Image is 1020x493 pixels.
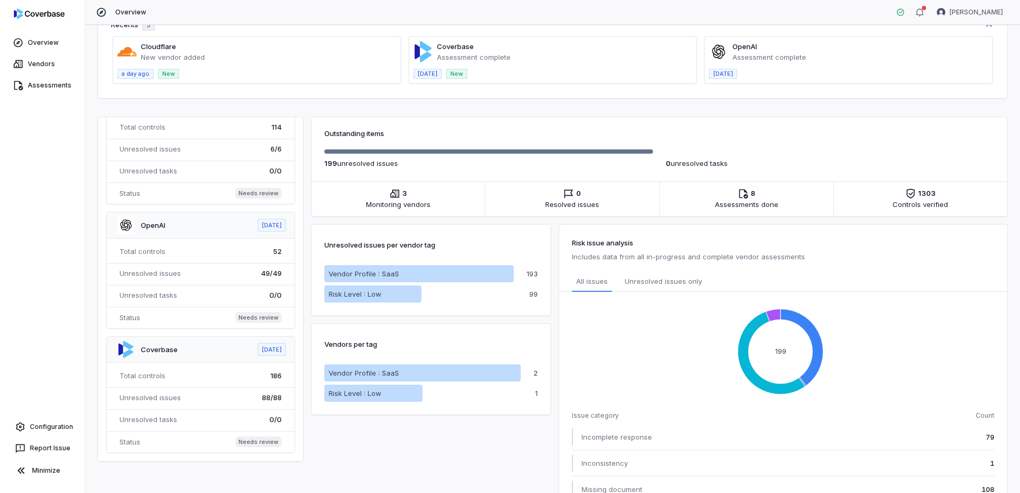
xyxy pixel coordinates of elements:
[990,458,994,468] span: 1
[666,158,994,169] p: unresolved task s
[715,199,778,210] span: Assessments done
[4,439,81,458] button: Report Issue
[545,199,599,210] span: Resolved issues
[918,188,936,199] span: 1303
[324,159,337,168] span: 199
[572,237,994,248] h3: Risk issue analysis
[14,9,65,19] img: logo-D7KZi-bG.svg
[111,20,994,30] button: Recents3
[115,8,146,17] span: Overview
[950,8,1003,17] span: [PERSON_NAME]
[2,54,83,74] a: Vendors
[572,411,619,420] span: Issue category
[581,458,628,468] span: Inconsistency
[324,158,653,169] p: unresolved issue s
[625,276,702,288] span: Unresolved issues only
[141,42,176,51] a: Cloudflare
[324,337,377,352] p: Vendors per tag
[329,289,381,299] p: Risk Level : Low
[329,388,381,399] p: Risk Level : Low
[666,159,671,168] span: 0
[366,199,431,210] span: Monitoring vendors
[576,276,608,287] span: All issues
[147,21,150,29] span: 3
[2,76,83,95] a: Assessments
[2,33,83,52] a: Overview
[402,188,407,199] span: 3
[533,370,538,377] p: 2
[437,42,474,51] a: Coverbase
[986,432,994,442] span: 79
[4,417,81,436] a: Configuration
[141,345,178,354] a: Coverbase
[141,221,165,229] a: OpenAI
[324,237,435,252] p: Unresolved issues per vendor tag
[732,42,757,51] a: OpenAI
[329,268,399,279] p: Vendor Profile : SaaS
[329,368,399,378] p: Vendor Profile : SaaS
[576,188,581,199] span: 0
[324,128,994,139] h3: Outstanding items
[937,8,945,17] img: Angela Anderson avatar
[892,199,948,210] span: Controls verified
[976,411,994,420] span: Count
[535,390,538,397] p: 1
[111,20,155,30] div: Recents
[4,460,81,481] button: Minimize
[581,432,652,442] span: Incomplete response
[527,271,538,277] p: 193
[930,4,1009,20] button: Angela Anderson avatar[PERSON_NAME]
[775,347,786,355] text: 199
[751,188,755,199] span: 8
[529,291,538,298] p: 99
[572,250,994,263] p: Includes data from all in-progress and complete vendor assessments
